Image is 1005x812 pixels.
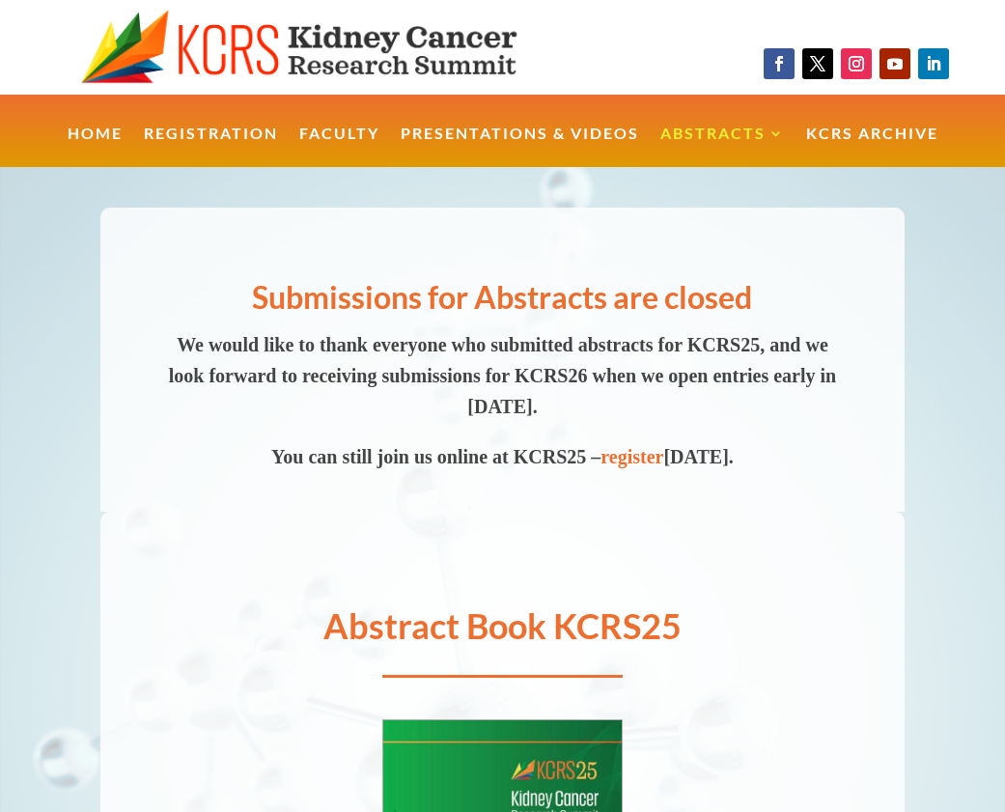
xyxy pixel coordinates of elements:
[100,608,905,653] h1: Abstract Book KCRS25
[144,126,278,168] a: Registration
[806,126,938,168] a: KCRS Archive
[879,48,910,79] a: Follow on Youtube
[271,446,734,467] span: You can still join us online at KCRS25 – [DATE].
[841,48,872,79] a: Follow on Instagram
[299,126,379,168] a: Faculty
[918,48,949,79] a: Follow on LinkedIn
[161,276,845,329] h2: Submissions for Abstracts are closed
[660,126,785,168] a: Abstracts
[764,48,795,79] a: Follow on Facebook
[802,48,833,79] a: Follow on X
[81,10,570,85] img: KCRS generic logo wide
[169,334,836,417] span: We would like to thank everyone who submitted abstracts for KCRS25, and we look forward to receiv...
[600,446,663,467] a: register
[68,126,123,168] a: Home
[401,126,639,168] a: Presentations & Videos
